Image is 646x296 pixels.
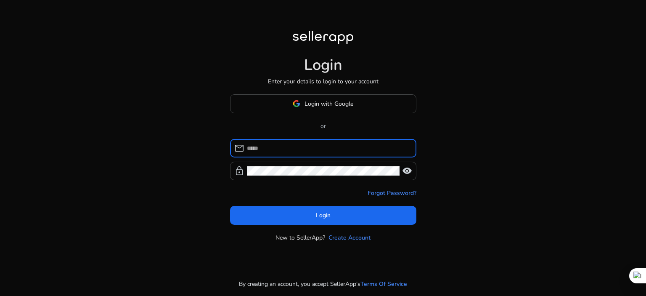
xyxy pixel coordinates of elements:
span: mail [234,143,244,153]
a: Terms Of Service [360,280,407,288]
p: or [230,122,416,131]
a: Create Account [328,233,371,242]
span: Login with Google [304,99,353,108]
span: visibility [402,166,412,176]
button: Login with Google [230,94,416,113]
h1: Login [304,56,342,74]
p: Enter your details to login to your account [268,77,379,86]
button: Login [230,206,416,225]
p: New to SellerApp? [275,233,325,242]
span: Login [316,211,331,220]
a: Forgot Password? [368,189,416,197]
img: google-logo.svg [293,100,300,107]
span: lock [234,166,244,176]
